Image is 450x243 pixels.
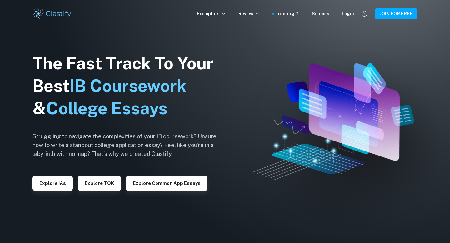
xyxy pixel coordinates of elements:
[238,10,260,17] p: Review
[32,132,226,158] h6: Struggling to navigate the complexities of your IB coursework? Unsure how to write a standout col...
[70,76,187,96] span: IB Coursework
[126,180,207,186] a: Explore Common App essays
[32,180,73,186] a: Explore IAs
[78,176,121,191] button: Explore TOK
[375,8,417,19] button: JOIN FOR FREE
[312,10,329,17] a: Schools
[32,176,73,191] button: Explore IAs
[126,176,207,191] button: Explore Common App essays
[32,52,226,120] h1: The Fast Track To Your Best &
[197,10,226,17] p: Exemplars
[342,10,354,17] a: Login
[46,98,167,118] span: College Essays
[78,180,121,186] a: Explore TOK
[275,10,299,17] a: Tutoring
[32,7,72,20] img: Clastify logo
[359,8,370,19] button: Help and Feedback
[252,63,414,180] img: Clastify hero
